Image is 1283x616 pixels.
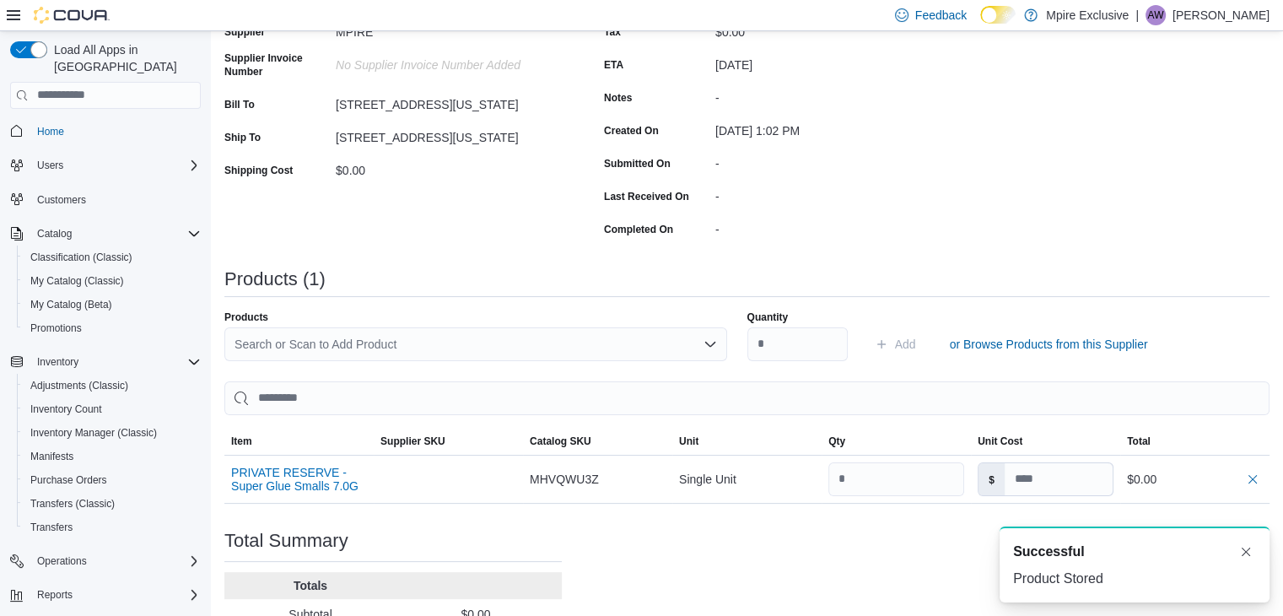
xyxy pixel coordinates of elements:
span: Supplier SKU [380,435,445,448]
button: Total [1120,428,1270,455]
button: Inventory [30,352,85,372]
div: - [715,150,941,170]
span: Users [30,155,201,176]
span: Catalog SKU [530,435,591,448]
a: My Catalog (Classic) [24,271,131,291]
div: [STREET_ADDRESS][US_STATE] [336,91,562,111]
button: Catalog [3,222,208,246]
span: Classification (Classic) [30,251,132,264]
button: Item [224,428,374,455]
label: ETA [604,58,623,72]
div: No Supplier Invoice Number added [336,51,562,72]
div: [DATE] 1:02 PM [715,117,941,138]
a: Home [30,122,71,142]
a: Inventory Count [24,399,109,419]
label: Ship To [224,131,261,144]
h3: Products (1) [224,269,326,289]
label: Tax [604,25,621,39]
button: Inventory Manager (Classic) [17,421,208,445]
p: Mpire Exclusive [1046,5,1129,25]
button: Open list of options [703,338,717,351]
span: Users [37,159,63,172]
button: Supplier SKU [374,428,523,455]
a: Promotions [24,318,89,338]
span: Unit [679,435,698,448]
span: Feedback [915,7,967,24]
span: My Catalog (Classic) [30,274,124,288]
div: Alexsa Whaley [1146,5,1166,25]
div: Product Stored [1013,569,1256,589]
button: Transfers [17,516,208,539]
input: Dark Mode [980,6,1016,24]
span: Reports [30,585,201,605]
a: Manifests [24,446,80,467]
span: Transfers (Classic) [24,494,201,514]
span: Inventory Count [24,399,201,419]
a: Transfers [24,517,79,538]
span: or Browse Products from this Supplier [950,336,1148,353]
div: - [715,84,941,105]
label: Shipping Cost [224,164,293,177]
button: Home [3,119,208,143]
button: Users [3,154,208,177]
button: Reports [3,583,208,607]
label: Completed On [604,223,673,236]
label: Submitted On [604,157,671,170]
button: Users [30,155,70,176]
span: Purchase Orders [24,470,201,490]
div: [STREET_ADDRESS][US_STATE] [336,124,562,144]
button: PRIVATE RESERVE - Super Glue Smalls 7.0G [231,466,367,493]
span: Adjustments (Classic) [30,379,128,392]
span: Manifests [30,450,73,463]
span: My Catalog (Beta) [30,298,112,311]
span: Operations [37,554,87,568]
div: [DATE] [715,51,941,72]
div: - [715,183,941,203]
span: Add [895,336,916,353]
button: Operations [30,551,94,571]
button: Catalog SKU [523,428,672,455]
div: Single Unit [672,462,822,496]
button: Qty [822,428,971,455]
span: Load All Apps in [GEOGRAPHIC_DATA] [47,41,201,75]
span: Home [30,121,201,142]
a: My Catalog (Beta) [24,294,119,315]
button: My Catalog (Beta) [17,293,208,316]
span: Inventory Manager (Classic) [30,426,157,440]
span: Classification (Classic) [24,247,201,267]
button: Unit Cost [971,428,1120,455]
button: Inventory Count [17,397,208,421]
button: Operations [3,549,208,573]
p: [PERSON_NAME] [1172,5,1270,25]
a: Adjustments (Classic) [24,376,135,396]
button: Purchase Orders [17,468,208,492]
span: Transfers [24,517,201,538]
div: $0.00 [336,157,562,177]
span: Transfers [30,521,73,534]
span: My Catalog (Classic) [24,271,201,291]
button: Customers [3,187,208,212]
span: Adjustments (Classic) [24,376,201,396]
span: Catalog [37,227,72,240]
span: Home [37,125,64,138]
span: Manifests [24,446,201,467]
span: Successful [1013,542,1084,562]
span: Inventory Count [30,403,102,416]
a: Purchase Orders [24,470,114,490]
span: Total [1127,435,1151,448]
button: Reports [30,585,79,605]
span: Purchase Orders [30,473,107,487]
h3: Total Summary [224,531,348,551]
span: Reports [37,588,73,602]
span: Customers [37,193,86,207]
span: Transfers (Classic) [30,497,115,511]
img: Cova [34,7,110,24]
label: Quantity [747,311,789,324]
label: Products [224,311,268,324]
span: Operations [30,551,201,571]
button: Unit [672,428,822,455]
label: Notes [604,91,632,105]
button: My Catalog (Classic) [17,269,208,293]
button: Catalog [30,224,78,244]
